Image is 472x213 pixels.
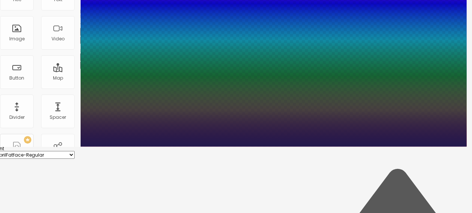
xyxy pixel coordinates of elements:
[9,36,25,41] div: Image
[9,115,25,120] div: Divider
[51,36,65,41] div: Video
[53,75,63,81] div: Map
[50,115,66,120] div: Spacer
[9,75,24,81] div: Button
